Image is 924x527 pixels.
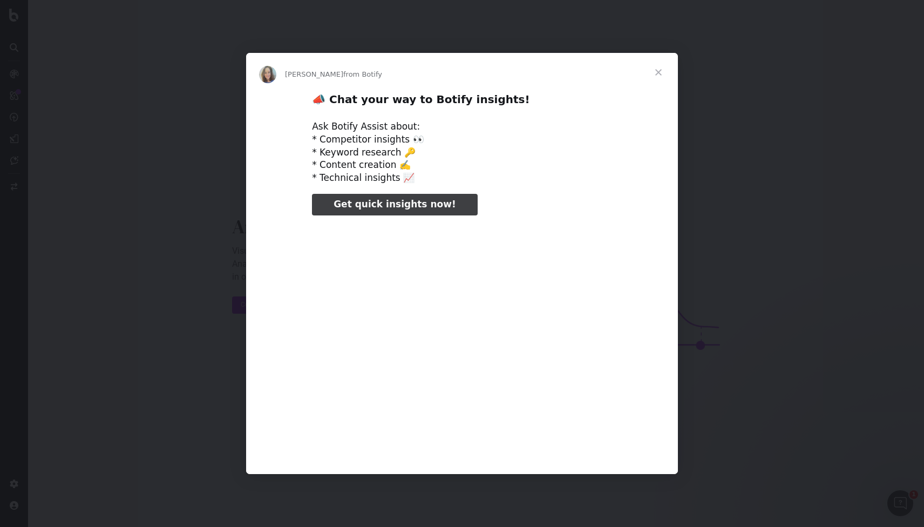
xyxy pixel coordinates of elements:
[334,199,456,210] span: Get quick insights now!
[237,225,687,450] video: Play video
[312,92,612,112] h2: 📣 Chat your way to Botify insights!
[259,66,276,83] img: Profile image for Colleen
[343,70,382,78] span: from Botify
[639,53,678,92] span: Close
[285,70,343,78] span: [PERSON_NAME]
[312,194,477,215] a: Get quick insights now!
[312,120,612,185] div: Ask Botify Assist about: * Competitor insights 👀 * Keyword research 🔑 * Content creation ✍️ * Tec...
